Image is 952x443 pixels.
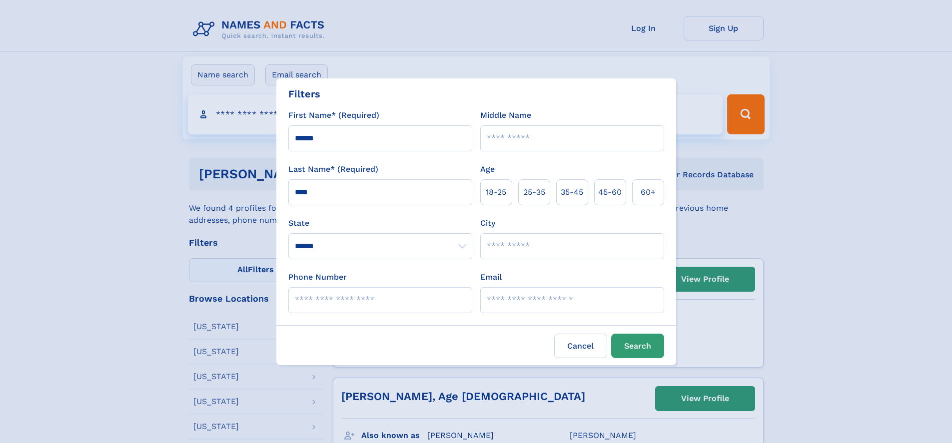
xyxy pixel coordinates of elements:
[561,186,583,198] span: 35‑45
[523,186,545,198] span: 25‑35
[480,271,502,283] label: Email
[288,109,379,121] label: First Name* (Required)
[554,334,607,358] label: Cancel
[486,186,506,198] span: 18‑25
[611,334,664,358] button: Search
[288,163,378,175] label: Last Name* (Required)
[641,186,656,198] span: 60+
[288,217,472,229] label: State
[480,217,495,229] label: City
[288,271,347,283] label: Phone Number
[480,163,495,175] label: Age
[598,186,622,198] span: 45‑60
[288,86,320,101] div: Filters
[480,109,531,121] label: Middle Name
